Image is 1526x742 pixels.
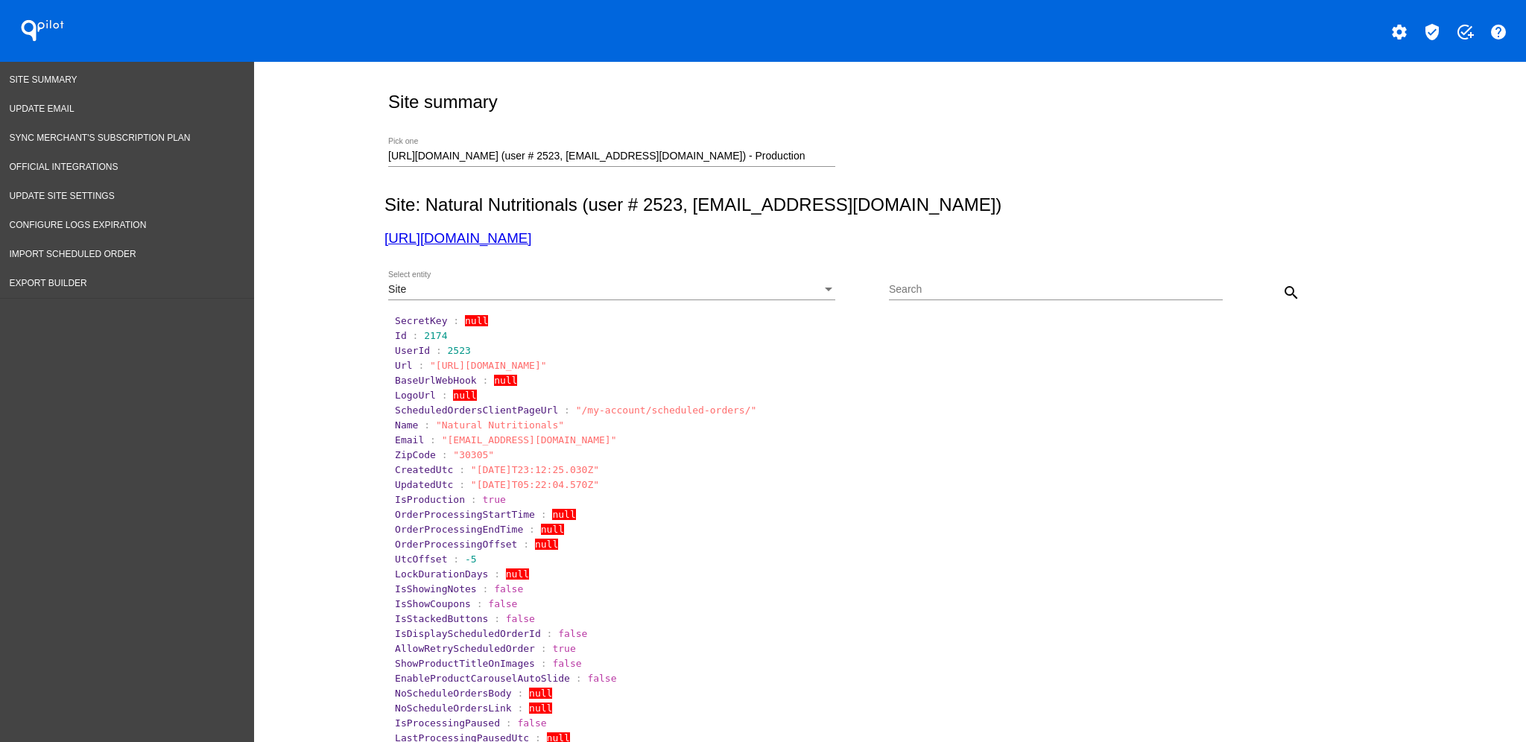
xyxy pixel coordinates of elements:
[395,434,424,445] span: Email
[506,613,535,624] span: false
[453,315,459,326] span: :
[395,509,535,520] span: OrderProcessingStartTime
[465,554,477,565] span: -5
[395,613,488,624] span: IsStackedButtons
[517,717,546,729] span: false
[564,405,570,416] span: :
[506,717,512,729] span: :
[529,703,552,714] span: null
[388,284,835,296] mat-select: Select entity
[541,643,547,654] span: :
[482,494,505,505] span: true
[10,104,75,114] span: Update Email
[395,598,471,609] span: IsShowCoupons
[436,419,564,431] span: "Natural Nutritionals"
[395,419,418,431] span: Name
[453,554,459,565] span: :
[494,613,500,624] span: :
[395,345,430,356] span: UserId
[388,92,498,112] h2: Site summary
[10,74,77,85] span: Site Summary
[395,524,523,535] span: OrderProcessingEndTime
[10,278,87,288] span: Export Builder
[506,568,529,580] span: null
[10,191,115,201] span: Update Site Settings
[453,390,476,401] span: null
[384,230,531,246] a: [URL][DOMAIN_NAME]
[1456,23,1474,41] mat-icon: add_task
[395,464,453,475] span: CreatedUtc
[395,568,488,580] span: LockDurationDays
[10,162,118,172] span: Official Integrations
[395,390,436,401] span: LogoUrl
[552,643,575,654] span: true
[388,283,406,295] span: Site
[517,688,523,699] span: :
[395,703,512,714] span: NoScheduleOrdersLink
[395,583,477,594] span: IsShowingNotes
[395,330,407,341] span: Id
[436,345,442,356] span: :
[477,598,483,609] span: :
[1282,284,1300,302] mat-icon: search
[430,360,547,371] span: "[URL][DOMAIN_NAME]"
[541,509,547,520] span: :
[13,16,72,45] h1: QPilot
[547,628,553,639] span: :
[517,703,523,714] span: :
[488,598,517,609] span: false
[494,375,517,386] span: null
[395,688,512,699] span: NoScheduleOrdersBody
[889,284,1223,296] input: Search
[442,390,448,401] span: :
[448,345,471,356] span: 2523
[471,494,477,505] span: :
[10,220,147,230] span: Configure logs expiration
[395,449,436,460] span: ZipCode
[1390,23,1408,41] mat-icon: settings
[587,673,616,684] span: false
[395,405,558,416] span: ScheduledOrdersClientPageUrl
[1489,23,1507,41] mat-icon: help
[442,449,448,460] span: :
[424,419,430,431] span: :
[395,673,570,684] span: EnableProductCarouselAutoSlide
[459,464,465,475] span: :
[535,539,558,550] span: null
[523,539,529,550] span: :
[395,658,535,669] span: ShowProductTitleOnImages
[430,434,436,445] span: :
[465,315,488,326] span: null
[395,554,447,565] span: UtcOffset
[494,583,523,594] span: false
[529,688,552,699] span: null
[10,133,191,143] span: Sync Merchant's Subscription Plan
[453,449,494,460] span: "30305"
[384,194,1390,215] h2: Site: Natural Nutritionals (user # 2523, [EMAIL_ADDRESS][DOMAIN_NAME])
[388,150,835,162] input: Number
[395,717,500,729] span: IsProcessingPaused
[576,673,582,684] span: :
[558,628,587,639] span: false
[541,524,564,535] span: null
[10,249,136,259] span: Import Scheduled Order
[424,330,447,341] span: 2174
[395,494,465,505] span: IsProduction
[482,375,488,386] span: :
[395,375,477,386] span: BaseUrlWebHook
[413,330,419,341] span: :
[471,464,599,475] span: "[DATE]T23:12:25.030Z"
[395,628,541,639] span: IsDisplayScheduledOrderId
[459,479,465,490] span: :
[552,658,581,669] span: false
[576,405,757,416] span: "/my-account/scheduled-orders/"
[395,643,535,654] span: AllowRetryScheduledOrder
[395,360,412,371] span: Url
[494,568,500,580] span: :
[395,539,517,550] span: OrderProcessingOffset
[529,524,535,535] span: :
[552,509,575,520] span: null
[395,479,453,490] span: UpdatedUtc
[418,360,424,371] span: :
[395,315,447,326] span: SecretKey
